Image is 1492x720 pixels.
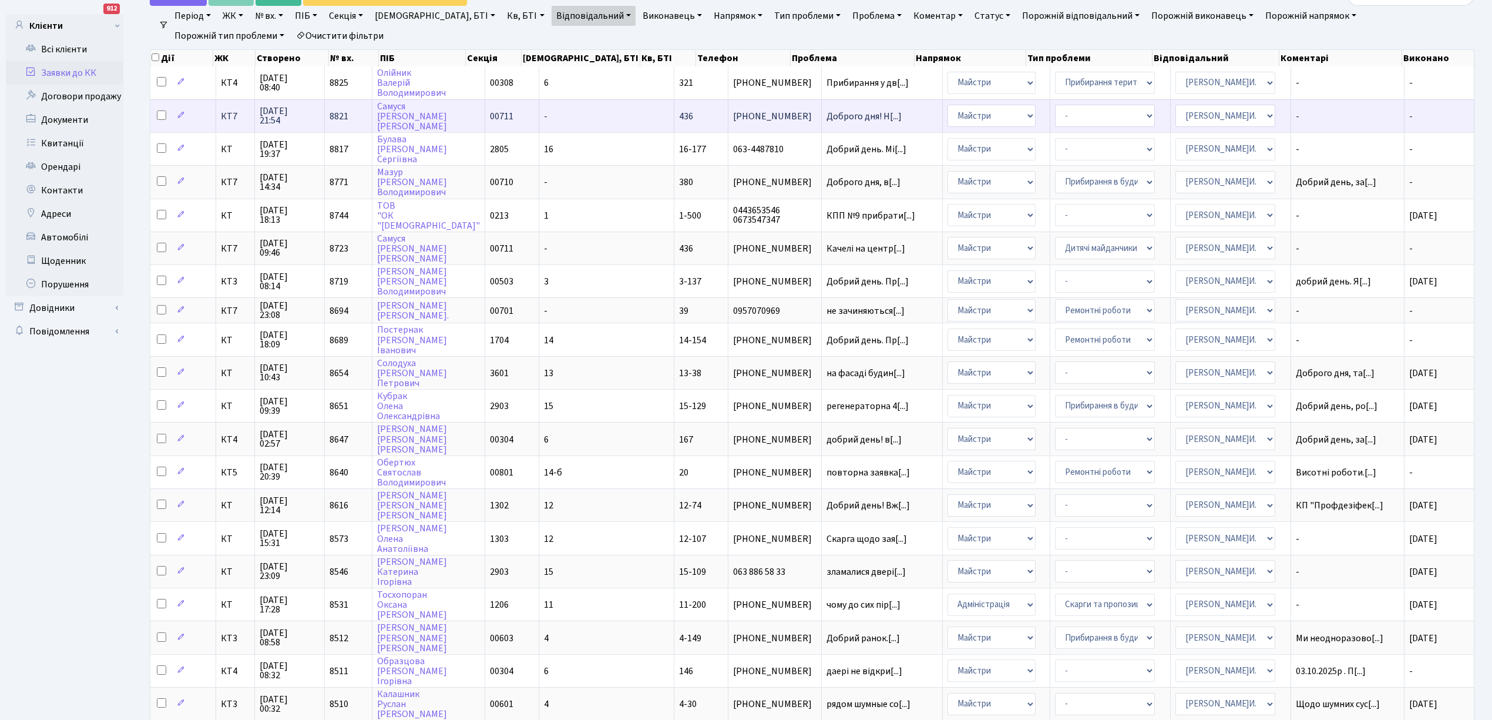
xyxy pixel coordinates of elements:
[260,397,320,416] span: [DATE] 09:39
[324,6,368,26] a: Секція
[679,665,693,678] span: 146
[221,178,250,187] span: КТ7
[826,304,905,317] span: не зачиняються[...]
[377,622,447,655] a: [PERSON_NAME][PERSON_NAME][PERSON_NAME]
[260,173,320,192] span: [DATE] 14:34
[970,6,1015,26] a: Статус
[679,209,701,222] span: 1-500
[826,433,902,446] span: добрий день! в[...]
[1409,304,1413,317] span: -
[544,110,547,123] span: -
[490,334,509,347] span: 1704
[1409,334,1413,347] span: -
[221,78,250,88] span: КТ4
[330,499,348,512] span: 8616
[377,299,449,322] a: [PERSON_NAME][PERSON_NAME].
[679,143,706,156] span: 16-177
[329,50,378,66] th: № вх.
[221,211,250,220] span: КТ
[260,330,320,349] span: [DATE] 18:09
[638,6,707,26] a: Виконавець
[330,565,348,578] span: 8546
[1409,367,1437,380] span: [DATE]
[6,132,123,155] a: Квитанції
[1152,50,1279,66] th: Відповідальний
[544,275,549,288] span: 3
[330,143,348,156] span: 8817
[1296,567,1399,577] span: -
[490,698,513,711] span: 00601
[679,466,688,479] span: 20
[1296,665,1366,678] span: 03.10.2025р . П[...]
[221,468,250,477] span: КТ5
[1409,533,1437,545] span: [DATE]
[377,456,446,489] a: ОбертюхСвятославВолодимирович
[544,598,553,611] span: 11
[150,50,213,66] th: Дії
[1017,6,1144,26] a: Порожній відповідальний
[466,50,522,66] th: Секція
[733,336,816,345] span: [PHONE_NUMBER]
[733,667,816,676] span: [PHONE_NUMBER]
[377,166,447,199] a: Мазур[PERSON_NAME]Володимирович
[544,304,547,317] span: -
[6,155,123,179] a: Орендарі
[909,6,967,26] a: Коментар
[1296,367,1375,380] span: Доброго дня, та[...]
[826,466,910,479] span: повторна заявка[...]
[6,179,123,202] a: Контакти
[1147,6,1258,26] a: Порожній виконавець
[6,226,123,249] a: Автомобілі
[490,76,513,89] span: 00308
[490,466,513,479] span: 00801
[679,76,693,89] span: 321
[826,598,900,611] span: чому до сих пір[...]
[1409,76,1413,89] span: -
[291,26,388,46] a: Очистити фільтри
[733,699,816,709] span: [PHONE_NUMBER]
[733,567,816,577] span: 063 886 58 33
[679,499,701,512] span: 12-74
[1296,78,1399,88] span: -
[709,6,767,26] a: Напрямок
[330,698,348,711] span: 8510
[260,140,320,159] span: [DATE] 19:37
[260,529,320,548] span: [DATE] 15:31
[848,6,906,26] a: Проблема
[733,112,816,121] span: [PHONE_NUMBER]
[377,265,447,298] a: [PERSON_NAME][PERSON_NAME]Володимирович
[544,698,549,711] span: 4
[377,324,447,357] a: Постернак[PERSON_NAME]Іванович
[6,273,123,296] a: Порушення
[377,199,480,232] a: ТОВ"ОК"[DEMOGRAPHIC_DATA]"
[544,533,553,545] span: 12
[221,112,250,121] span: КТ7
[544,565,553,578] span: 15
[260,595,320,614] span: [DATE] 17:28
[6,296,123,320] a: Довідники
[370,6,500,26] a: [DEMOGRAPHIC_DATA], БТІ
[733,401,816,411] span: [PHONE_NUMBER]
[260,661,320,680] span: [DATE] 08:32
[377,133,447,166] a: Булава[PERSON_NAME]Сергіївна
[221,699,250,709] span: КТ3
[826,367,905,380] span: на фасаді будин[...]
[544,632,549,645] span: 4
[6,320,123,343] a: Повідомлення
[679,304,688,317] span: 39
[490,209,509,222] span: 0213
[544,400,553,413] span: 15
[377,423,447,456] a: [PERSON_NAME][PERSON_NAME][PERSON_NAME]
[679,598,706,611] span: 11-200
[260,463,320,481] span: [DATE] 20:39
[679,698,697,711] span: 4-30
[6,108,123,132] a: Документи
[1409,400,1437,413] span: [DATE]
[377,100,447,133] a: Самуся[PERSON_NAME][PERSON_NAME]
[733,501,816,510] span: [PHONE_NUMBER]
[256,50,330,66] th: Створено
[544,143,553,156] span: 16
[1296,698,1380,711] span: Щодо шумних сус[...]
[260,430,320,448] span: [DATE] 02:57
[544,176,547,189] span: -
